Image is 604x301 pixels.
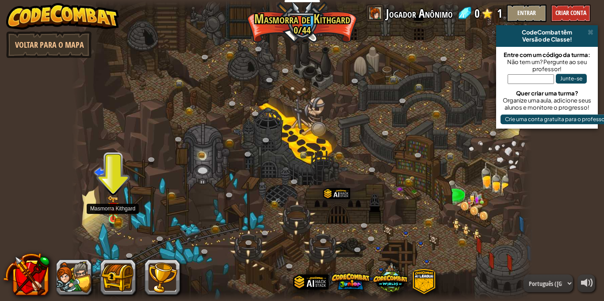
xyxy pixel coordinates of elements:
[190,105,195,109] img: portrait.png
[497,4,502,22] span: 1
[500,29,594,36] div: CodeCombat têm
[507,4,547,22] button: Entrar
[551,4,591,22] button: Criar Conta
[501,97,593,111] div: Organize uma aula, adicione seus alunos e monitore o progresso!
[577,274,595,292] button: Ajuste o volume
[386,4,453,22] span: Jogador Anônimo
[6,31,92,58] a: Back to Map
[110,205,117,211] img: portrait.png
[275,198,281,202] img: portrait.png
[107,195,119,220] img: level-banner-unlock.png
[474,4,480,22] span: 0
[501,90,593,97] div: Quer criar uma turma?
[524,274,573,292] select: Languages
[501,58,593,72] div: Não tem um? Pergunte ao seu professor!
[500,36,594,43] div: Versão de Classe!
[556,74,587,84] button: Junte-se
[409,176,415,180] img: portrait.png
[6,3,119,30] img: CodeCombat - Learn how to code by playing a game
[501,51,593,58] div: Entre com um código da turma:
